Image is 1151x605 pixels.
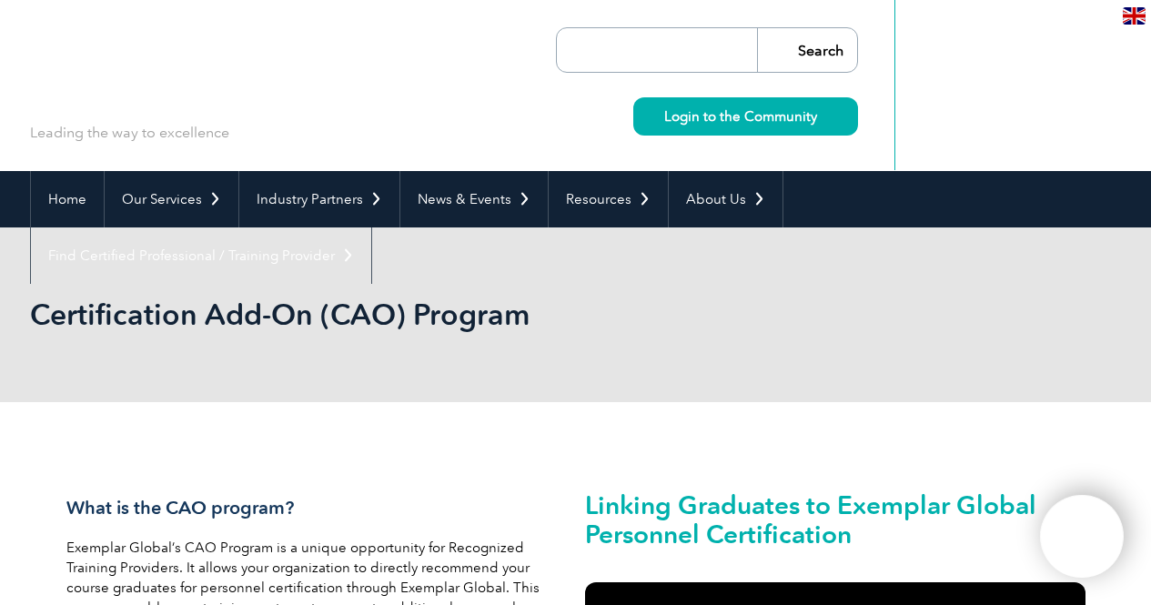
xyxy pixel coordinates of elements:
img: svg+xml;nitro-empty-id=MzYxOjIyMw==-1;base64,PHN2ZyB2aWV3Qm94PSIwIDAgMTEgMTEiIHdpZHRoPSIxMSIgaGVp... [817,111,827,121]
a: Resources [549,171,668,227]
a: Home [31,171,104,227]
a: Our Services [105,171,238,227]
h2: Linking Graduates to Exemplar Global Personnel Certification [585,490,1085,549]
h2: Certification Add-On (CAO) Program [30,300,794,329]
input: Search [757,28,857,72]
a: News & Events [400,171,548,227]
a: Find Certified Professional / Training Provider [31,227,371,284]
a: Login to the Community [633,97,858,136]
span: What is the CAO program? [66,497,294,519]
a: About Us [669,171,782,227]
p: Leading the way to excellence [30,123,229,143]
img: svg+xml;nitro-empty-id=MTYwMDoxMTY=-1;base64,PHN2ZyB2aWV3Qm94PSIwIDAgNDAwIDQwMCIgd2lkdGg9IjQwMCIg... [1059,514,1105,560]
a: Industry Partners [239,171,399,227]
img: en [1123,7,1146,25]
